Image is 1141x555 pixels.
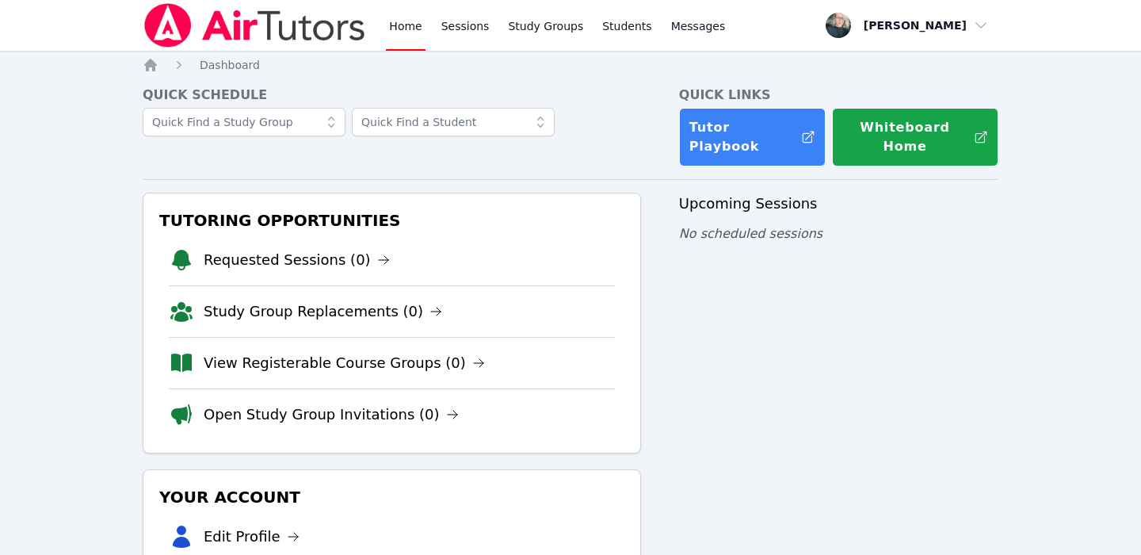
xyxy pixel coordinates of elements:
span: Messages [671,18,726,34]
a: View Registerable Course Groups (0) [204,352,485,374]
h3: Upcoming Sessions [679,193,998,215]
input: Quick Find a Study Group [143,108,345,136]
span: No scheduled sessions [679,226,822,241]
h3: Your Account [156,483,628,511]
h4: Quick Schedule [143,86,641,105]
input: Quick Find a Student [352,108,555,136]
a: Dashboard [200,57,260,73]
nav: Breadcrumb [143,57,998,73]
a: Study Group Replacements (0) [204,300,442,323]
img: Air Tutors [143,3,367,48]
h3: Tutoring Opportunities [156,206,628,235]
span: Dashboard [200,59,260,71]
a: Requested Sessions (0) [204,249,390,271]
a: Open Study Group Invitations (0) [204,404,459,426]
a: Edit Profile [204,526,300,548]
button: Whiteboard Home [832,108,998,166]
a: Tutor Playbook [679,108,826,166]
h4: Quick Links [679,86,998,105]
